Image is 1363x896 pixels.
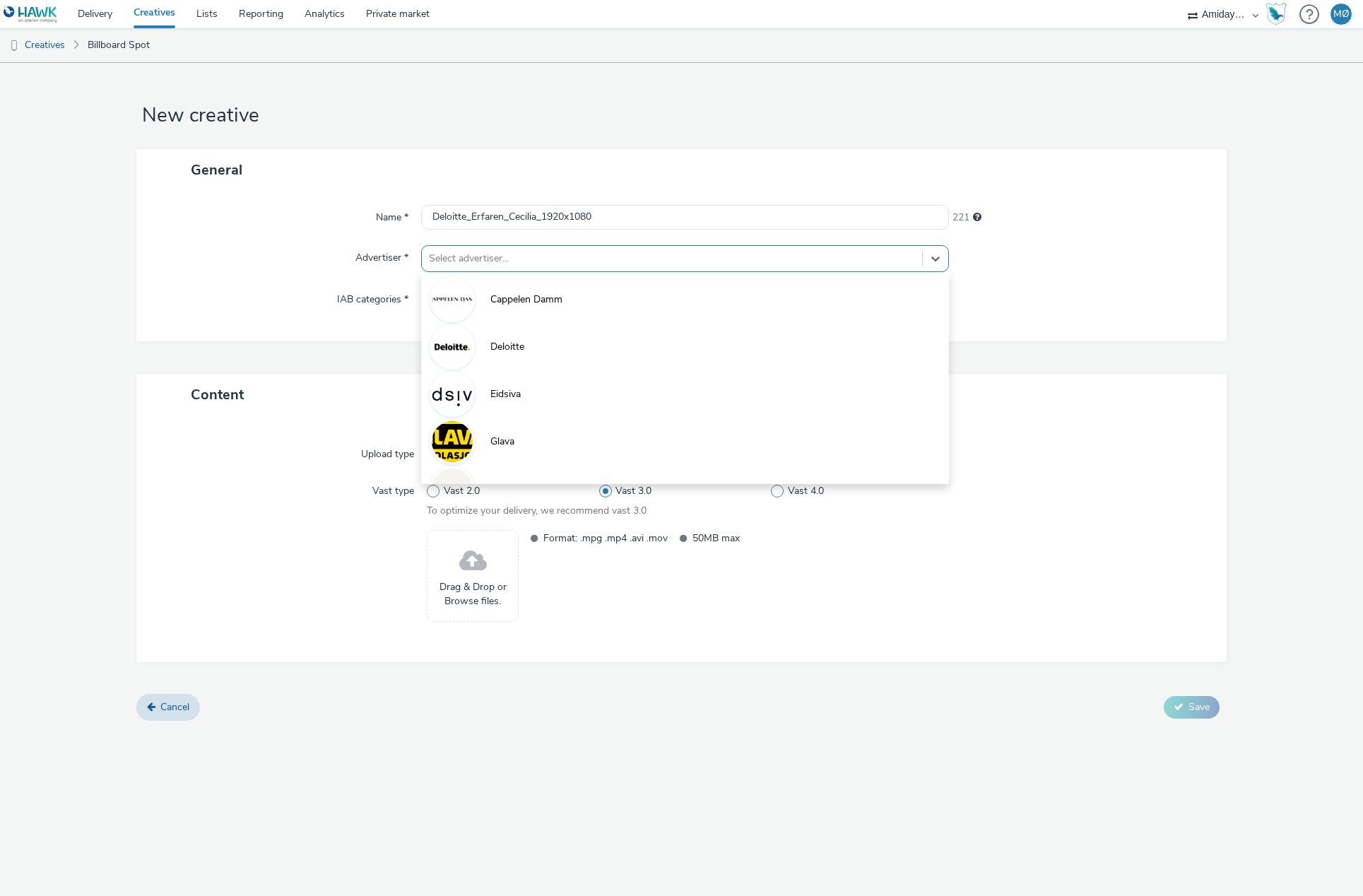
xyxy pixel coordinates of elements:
[7,39,21,53] img: dooh
[444,484,480,498] span: Vast 2.0
[4,6,58,23] img: undefined Logo
[191,160,242,179] span: General
[973,211,981,225] div: Maximum 255 characters
[543,530,668,546] span: Format: .mpg .mp4 .avi .mov
[432,421,473,462] img: Glava
[81,28,157,62] a: Billboard Spot
[432,374,473,415] img: Eidsiva
[490,340,524,354] span: Deloitte
[421,205,949,230] input: Name
[160,700,189,714] span: Cancel
[367,478,420,498] label: Vast type
[1188,700,1210,714] span: Save
[432,326,473,367] img: Deloitte
[615,484,651,498] span: Vast 3.0
[490,435,514,449] span: Glava
[788,484,824,498] span: Vast 4.0
[432,279,473,320] img: Cappelen Damm
[370,205,414,225] label: Name *
[1265,3,1287,25] img: Hawk Academy
[692,530,817,546] span: 50MB max
[490,387,521,401] span: Eidsiva
[350,245,414,265] label: Advertiser *
[1265,3,1292,25] a: Hawk Academy
[490,293,562,307] span: Cappelen Damm
[952,211,969,225] span: 221
[136,694,200,721] a: Cancel
[427,504,647,517] span: To optimize your delivery, we recommend vast 3.0
[136,102,1227,129] h1: New creative
[435,580,511,609] span: Drag & Drop or Browse files.
[191,385,244,404] span: Content
[1333,4,1350,25] div: MØ
[355,442,420,461] label: Upload type
[432,468,473,509] img: Hjem
[490,482,514,496] span: Hjem
[1164,696,1220,719] button: Save
[331,287,414,307] label: IAB categories *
